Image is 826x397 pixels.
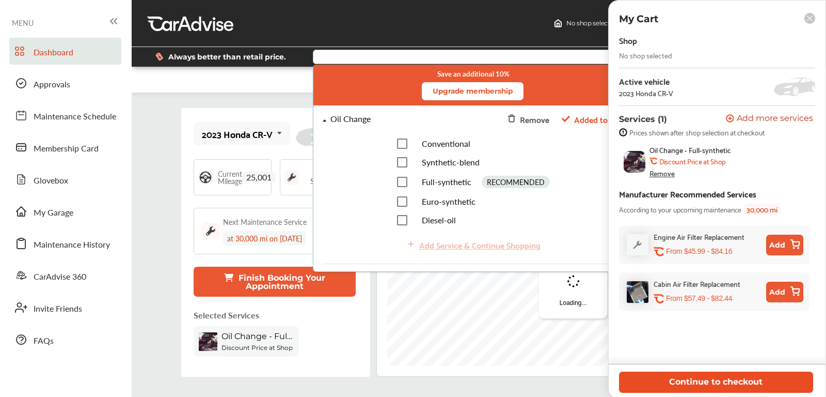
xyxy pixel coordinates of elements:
a: Glovebox [9,166,121,193]
p: Services (1) [619,114,667,124]
span: Current Mileage [218,170,242,185]
a: FAQs [9,326,121,353]
div: Oil Change [331,115,371,124]
span: Synthetic-blend [422,156,480,168]
span: Dashboard [34,46,73,59]
span: Maintenance History [34,238,110,252]
span: MENU [12,19,34,27]
a: My Garage [9,198,121,225]
img: oil-change-thumb.jpg [624,151,645,173]
b: Discount Price at Shop [659,157,725,165]
div: Shop [619,33,637,47]
button: Finish Booking Your Appointment [194,267,355,297]
span: Last Service [304,170,339,185]
button: Add more services [726,114,813,124]
div: 2023 Honda CR-V [202,129,273,139]
span: Glovebox [34,174,68,188]
div: Next Maintenance Service [223,217,307,227]
span: Added to cart [574,112,624,126]
span: Euro-synthetic [422,195,476,207]
span: Prices shown after shop selection at checkout [629,128,765,136]
a: Dashboard [9,38,121,65]
img: dollor_label_vector.a70140d1.svg [155,52,163,61]
span: FAQs [34,334,54,348]
span: Full-synthetic [422,176,472,188]
img: placeholder_car.5a1ece94.svg [774,78,815,96]
b: Discount Price at Shop [221,344,293,352]
img: oil-change-thumb.jpg [199,332,217,351]
div: Engine Air Filter Replacement [654,231,744,242]
a: Approvals [9,70,121,97]
span: Approvals [34,78,70,91]
div: Loading... [539,244,608,318]
span: 30,000 mi [743,203,781,215]
div: Cabin Air Filter Replacement [654,278,740,289]
a: CarAdvise 360 [9,262,121,289]
button: Upgrade membership [422,82,523,100]
button: Continue to checkout [619,372,813,393]
span: Membership Card [34,142,99,156]
div: 2023 Honda CR-V [619,89,673,97]
img: header-home-logo.8d720a4f.svg [554,19,562,27]
span: No shop selected [566,19,617,27]
span: Oil Change - Full-synthetic [221,331,294,341]
div: Manufacturer Recommended Services [619,187,756,201]
span: Invite Friends [34,302,82,316]
small: Save an additional 10% [438,70,510,78]
span: Maintenance Schedule [34,110,116,124]
span: Diesel-oil [422,214,456,226]
span: Add more services [737,114,813,124]
p: Selected Services [194,309,259,321]
a: Add more services [726,114,815,124]
div: Remove [520,112,549,126]
div: Remove [649,169,675,177]
img: steering_logo [198,170,213,185]
div: RECOMMENDED [482,176,550,188]
span: According to your upcoming maintenance [619,203,741,215]
img: maintenance_logo [202,223,219,239]
img: cabin-air-filter-replacement-thumb.jpg [627,281,648,303]
div: at 30,000 mi on [DATE] [223,231,306,246]
img: default_wrench_icon.d1a43860.svg [627,234,648,255]
span: CarAdvise 360 [34,270,86,284]
div: Active vehicle [619,77,673,86]
span: 25,001 [242,172,276,183]
a: Maintenance Schedule [9,102,121,129]
div: No shop selected [619,51,672,59]
a: Maintenance History [9,230,121,257]
img: placeholder_car.fcab19be.svg [296,120,358,148]
span: Always better than retail price. [168,53,286,60]
span: My Garage [34,206,73,220]
button: Add [766,282,803,302]
button: Add [766,235,803,255]
p: From $57.49 - $82.44 [666,294,732,303]
img: info-strock.ef5ea3fe.svg [619,128,627,136]
img: maintenance_logo [284,170,299,185]
p: My Cart [619,13,658,25]
p: From $45.99 - $84.16 [666,247,732,256]
a: Membership Card [9,134,121,161]
span: Conventional [422,138,471,149]
span: Oil Change - Full-synthetic [649,146,731,154]
a: Invite Friends [9,294,121,321]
